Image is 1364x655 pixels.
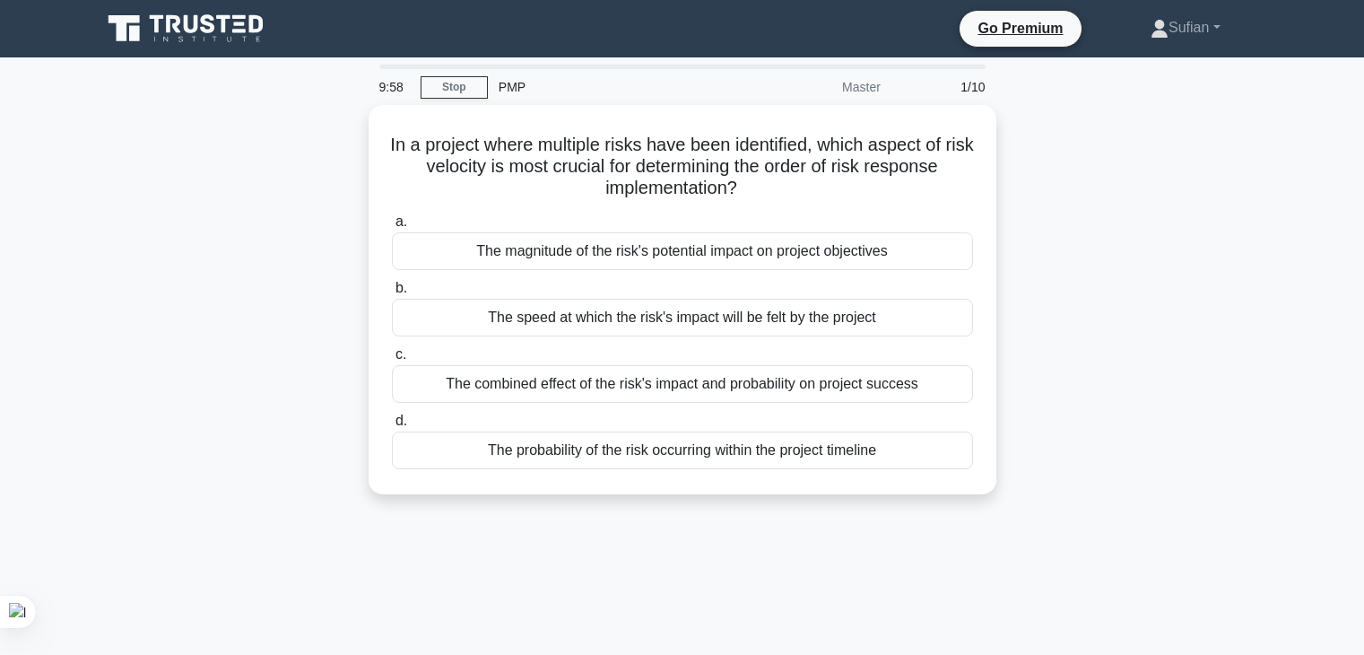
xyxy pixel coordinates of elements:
[395,413,407,428] span: d.
[390,134,975,200] h5: In a project where multiple risks have been identified, which aspect of risk velocity is most cru...
[392,299,973,336] div: The speed at which the risk's impact will be felt by the project
[395,214,407,229] span: a.
[488,69,734,105] div: PMP
[395,346,406,362] span: c.
[967,17,1073,39] a: Go Premium
[734,69,891,105] div: Master
[392,365,973,403] div: The combined effect of the risk's impact and probability on project success
[395,280,407,295] span: b.
[392,432,973,469] div: The probability of the risk occurring within the project timeline
[392,232,973,270] div: The magnitude of the risk's potential impact on project objectives
[1108,10,1263,46] a: Sufian
[421,76,488,99] a: Stop
[891,69,996,105] div: 1/10
[369,69,421,105] div: 9:58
